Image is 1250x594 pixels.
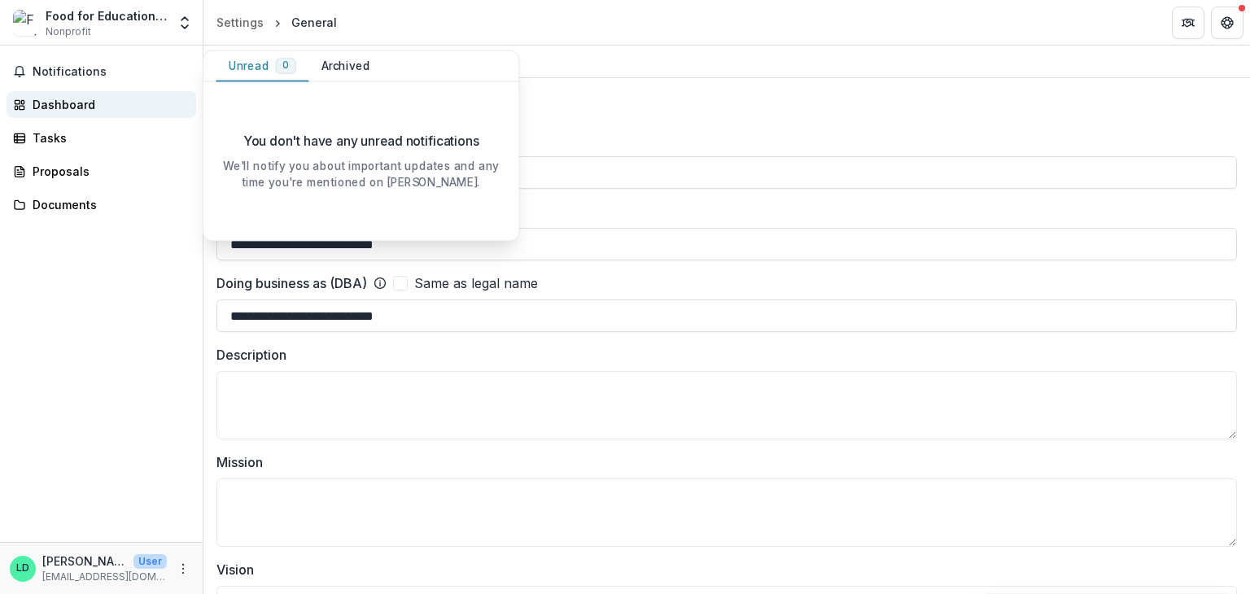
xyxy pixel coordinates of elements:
[216,46,275,77] a: General
[173,559,193,579] button: More
[210,11,270,34] a: Settings
[7,191,196,218] a: Documents
[282,60,289,72] span: 0
[46,7,167,24] div: Food for Education Foundation
[13,10,39,36] img: Food for Education Foundation
[173,7,196,39] button: Open entity switcher
[216,14,264,31] div: Settings
[16,563,29,574] div: Liviya David
[333,46,430,77] a: Authentication
[216,345,1227,365] label: Description
[308,51,382,82] button: Archived
[216,560,1227,579] label: Vision
[291,14,337,31] div: General
[1211,7,1243,39] button: Get Help
[210,11,343,34] nav: breadcrumb
[33,96,183,113] div: Dashboard
[33,129,183,146] div: Tasks
[7,91,196,118] a: Dashboard
[243,132,479,151] p: You don't have any unread notifications
[216,273,367,293] label: Doing business as (DBA)
[7,158,196,185] a: Proposals
[33,196,183,213] div: Documents
[216,49,275,72] div: General
[42,553,127,570] p: [PERSON_NAME]
[414,273,538,293] span: Same as legal name
[1172,7,1204,39] button: Partners
[216,91,1237,111] h2: Profile information
[133,554,167,569] p: User
[33,65,190,79] span: Notifications
[33,163,183,180] div: Proposals
[46,24,91,39] span: Nonprofit
[282,49,326,72] div: Team
[282,46,326,77] a: Team
[42,570,167,584] p: [EMAIL_ADDRESS][DOMAIN_NAME]
[216,51,308,82] button: Unread
[216,157,506,190] p: We'll notify you about important updates and any time you're mentioned on [PERSON_NAME].
[333,49,430,72] div: Authentication
[7,59,196,85] button: Notifications
[7,124,196,151] a: Tasks
[216,452,1227,472] label: Mission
